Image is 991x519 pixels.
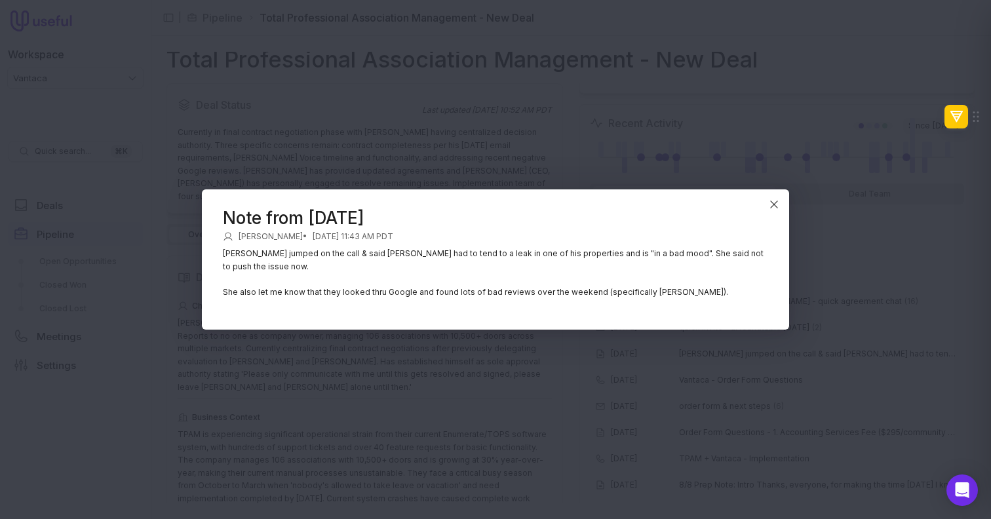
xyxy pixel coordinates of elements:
[313,231,393,242] time: [DATE] 11:43 AM PDT
[223,231,768,242] div: [PERSON_NAME] •
[223,210,768,226] header: Note from [DATE]
[764,195,784,214] button: Close
[223,286,768,299] p: She also let me know that they looked thru Google and found lots of bad reviews over the weekend ...
[223,247,768,273] p: [PERSON_NAME] jumped on the call & said [PERSON_NAME] had to tend to a leak in one of his propert...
